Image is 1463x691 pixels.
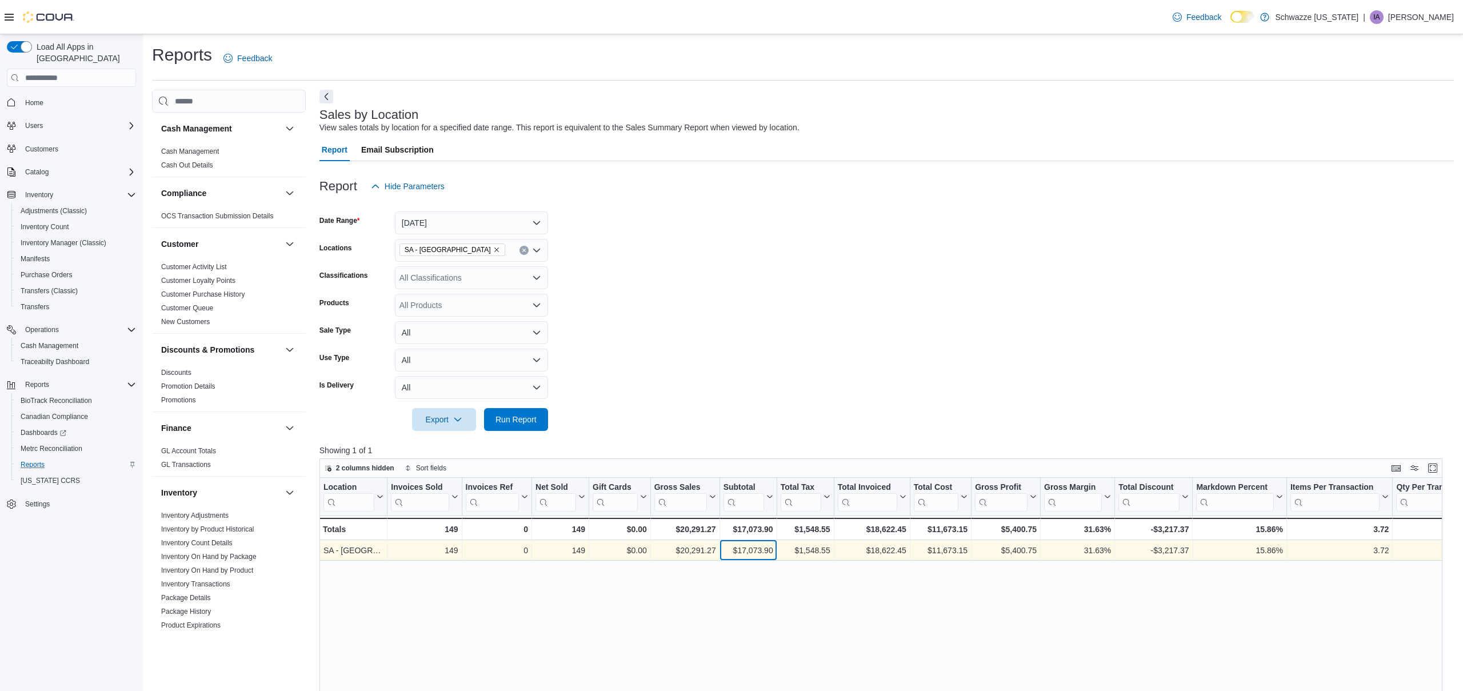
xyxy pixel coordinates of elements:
[11,354,141,370] button: Traceabilty Dashboard
[21,188,136,202] span: Inventory
[161,277,235,285] a: Customer Loyalty Points
[16,220,74,234] a: Inventory Count
[237,53,272,64] span: Feedback
[11,473,141,489] button: [US_STATE] CCRS
[400,461,451,475] button: Sort fields
[319,298,349,307] label: Products
[391,482,449,512] div: Invoices Sold
[152,509,306,678] div: Inventory
[16,474,136,488] span: Washington CCRS
[21,142,63,156] a: Customers
[399,243,505,256] span: SA - Denver
[161,511,229,520] span: Inventory Adjustments
[11,338,141,354] button: Cash Management
[2,141,141,157] button: Customers
[25,121,43,130] span: Users
[21,188,58,202] button: Inventory
[25,190,53,199] span: Inventory
[25,98,43,107] span: Home
[161,161,213,169] a: Cash Out Details
[161,382,215,390] a: Promotion Details
[495,414,537,425] span: Run Report
[161,460,211,469] span: GL Transactions
[161,566,253,574] a: Inventory On Hand by Product
[161,422,281,434] button: Finance
[11,251,141,267] button: Manifests
[914,482,968,512] button: Total Cost
[21,238,106,247] span: Inventory Manager (Classic)
[16,339,83,353] a: Cash Management
[161,187,281,199] button: Compliance
[1290,522,1389,536] div: 3.72
[323,482,374,493] div: Location
[780,482,821,493] div: Total Tax
[16,300,54,314] a: Transfers
[21,222,69,231] span: Inventory Count
[323,522,383,536] div: Totals
[16,442,136,456] span: Metrc Reconciliation
[16,204,136,218] span: Adjustments (Classic)
[21,444,82,453] span: Metrc Reconciliation
[25,500,50,509] span: Settings
[11,457,141,473] button: Reports
[593,544,647,558] div: $0.00
[161,525,254,534] span: Inventory by Product Historical
[16,220,136,234] span: Inventory Count
[1196,522,1282,536] div: 15.86%
[161,290,245,299] span: Customer Purchase History
[2,496,141,512] button: Settings
[1196,544,1282,558] div: 15.86%
[914,522,968,536] div: $11,673.15
[161,317,210,326] span: New Customers
[161,368,191,377] span: Discounts
[1388,10,1454,24] p: [PERSON_NAME]
[16,474,85,488] a: [US_STATE] CCRS
[161,580,230,589] span: Inventory Transactions
[914,482,958,493] div: Total Cost
[161,276,235,285] span: Customer Loyalty Points
[654,522,716,536] div: $20,291.27
[161,304,213,312] a: Customer Queue
[283,421,297,435] button: Finance
[21,142,136,156] span: Customers
[161,369,191,377] a: Discounts
[161,607,211,616] span: Package History
[780,482,821,512] div: Total Tax
[319,326,351,335] label: Sale Type
[161,396,196,404] a: Promotions
[1363,10,1365,24] p: |
[161,539,233,547] a: Inventory Count Details
[1290,482,1380,512] div: Items Per Transaction
[723,522,773,536] div: $17,073.90
[152,444,306,476] div: Finance
[366,175,449,198] button: Hide Parameters
[535,482,576,512] div: Net Sold
[1275,10,1358,24] p: Schwazze [US_STATE]
[319,353,349,362] label: Use Type
[11,203,141,219] button: Adjustments (Classic)
[16,394,136,408] span: BioTrack Reconciliation
[1230,11,1254,23] input: Dark Mode
[23,11,74,23] img: Cova
[21,119,136,133] span: Users
[319,122,800,134] div: View sales totals by location for a specified date range. This report is equivalent to the Sales ...
[21,286,78,295] span: Transfers (Classic)
[1044,544,1111,558] div: 31.63%
[532,246,541,255] button: Open list of options
[975,482,1037,512] button: Gross Profit
[385,181,445,192] span: Hide Parameters
[1426,461,1440,475] button: Enter fullscreen
[16,426,71,440] a: Dashboards
[2,377,141,393] button: Reports
[654,482,716,512] button: Gross Sales
[21,270,73,279] span: Purchase Orders
[25,325,59,334] span: Operations
[1290,482,1389,512] button: Items Per Transaction
[11,393,141,409] button: BioTrack Reconciliation
[532,301,541,310] button: Open list of options
[1044,482,1111,512] button: Gross Margin
[319,108,419,122] h3: Sales by Location
[21,119,47,133] button: Users
[391,482,449,493] div: Invoices Sold
[395,349,548,372] button: All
